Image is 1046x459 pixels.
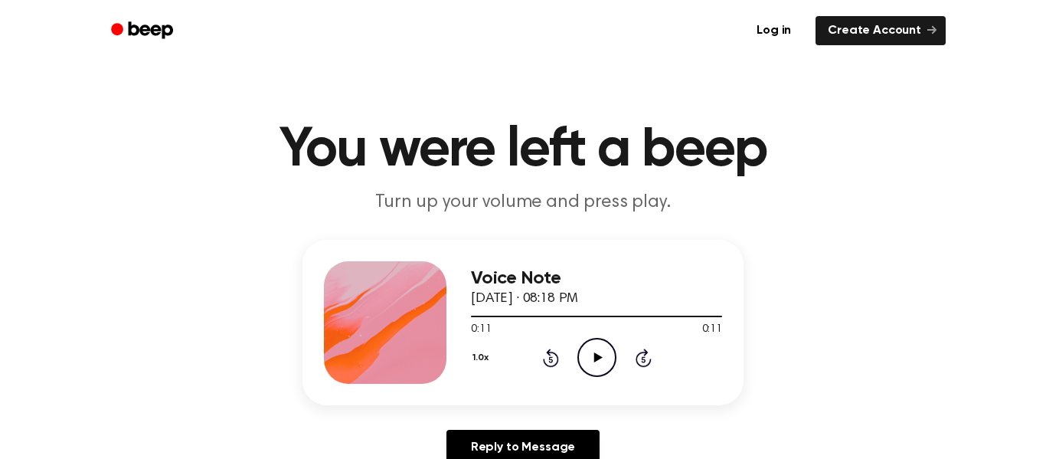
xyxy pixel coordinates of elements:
h3: Voice Note [471,268,722,289]
a: Log in [741,13,806,48]
button: 1.0x [471,345,494,371]
a: Create Account [816,16,946,45]
a: Beep [100,16,187,46]
h1: You were left a beep [131,123,915,178]
p: Turn up your volume and press play. [229,190,817,215]
span: 0:11 [471,322,491,338]
span: 0:11 [702,322,722,338]
span: [DATE] · 08:18 PM [471,292,578,306]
